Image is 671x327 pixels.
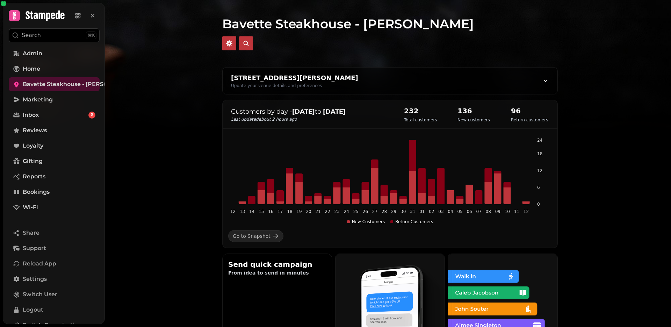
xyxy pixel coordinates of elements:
[23,157,43,165] span: Gifting
[9,28,100,42] button: Search⌘K
[9,170,100,184] a: Reports
[511,117,548,123] p: Return customers
[231,107,390,116] p: Customers by day - to
[372,209,377,214] tspan: 27
[505,209,510,214] tspan: 10
[9,47,100,61] a: Admin
[404,106,437,116] h2: 232
[419,209,425,214] tspan: 01
[457,106,490,116] h2: 136
[23,306,43,314] span: Logout
[495,209,500,214] tspan: 09
[537,202,540,207] tspan: 0
[9,123,100,137] a: Reviews
[23,95,53,104] span: Marketing
[448,209,453,214] tspan: 04
[23,172,45,181] span: Reports
[23,188,50,196] span: Bookings
[228,260,326,269] h2: Send quick campaign
[231,73,358,83] div: [STREET_ADDRESS][PERSON_NAME]
[347,219,385,225] div: New Customers
[401,209,406,214] tspan: 30
[537,185,540,190] tspan: 6
[233,233,270,240] div: Go to Snapshot
[537,168,542,173] tspan: 12
[86,31,96,39] div: ⌘K
[22,31,41,40] p: Search
[228,230,283,242] a: Go to Snapshot
[391,209,396,214] tspan: 29
[334,209,340,214] tspan: 23
[457,209,462,214] tspan: 05
[23,111,39,119] span: Inbox
[268,209,273,214] tspan: 16
[9,108,100,122] a: Inbox5
[9,241,100,255] button: Support
[476,209,482,214] tspan: 07
[9,139,100,153] a: Loyalty
[363,209,368,214] tspan: 26
[23,65,40,73] span: Home
[382,209,387,214] tspan: 28
[23,126,47,135] span: Reviews
[23,260,56,268] span: Reload App
[9,257,100,271] button: Reload App
[277,209,283,214] tspan: 17
[23,275,47,283] span: Settings
[438,209,443,214] tspan: 03
[9,272,100,286] a: Settings
[23,80,135,88] span: Bavette Steakhouse - [PERSON_NAME]
[287,209,292,214] tspan: 18
[249,209,254,214] tspan: 14
[240,209,245,214] tspan: 13
[9,200,100,214] a: Wi-Fi
[9,62,100,76] a: Home
[23,142,43,150] span: Loyalty
[9,93,100,107] a: Marketing
[228,269,326,276] p: From idea to send in minutes
[410,209,415,214] tspan: 31
[230,209,236,214] tspan: 12
[524,209,529,214] tspan: 12
[23,290,57,299] span: Switch User
[259,209,264,214] tspan: 15
[23,49,42,58] span: Admin
[486,209,491,214] tspan: 08
[9,287,100,301] button: Switch User
[315,209,320,214] tspan: 21
[9,226,100,240] button: Share
[429,209,434,214] tspan: 02
[306,209,311,214] tspan: 20
[467,209,472,214] tspan: 06
[9,185,100,199] a: Bookings
[514,209,519,214] tspan: 11
[511,106,548,116] h2: 96
[325,209,330,214] tspan: 22
[23,203,38,212] span: Wi-Fi
[404,117,437,123] p: Total customers
[344,209,349,214] tspan: 24
[9,303,100,317] button: Logout
[537,138,542,143] tspan: 24
[9,77,100,91] a: Bavette Steakhouse - [PERSON_NAME]
[457,117,490,123] p: New customers
[537,151,542,156] tspan: 18
[231,116,390,122] p: Last updated about 2 hours ago
[23,229,39,237] span: Share
[231,83,358,88] div: Update your venue details and preferences
[91,113,93,118] span: 5
[323,108,346,115] strong: [DATE]
[353,209,359,214] tspan: 25
[296,209,302,214] tspan: 19
[9,154,100,168] a: Gifting
[23,244,46,253] span: Support
[390,219,433,225] div: Return Customers
[292,108,315,115] strong: [DATE]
